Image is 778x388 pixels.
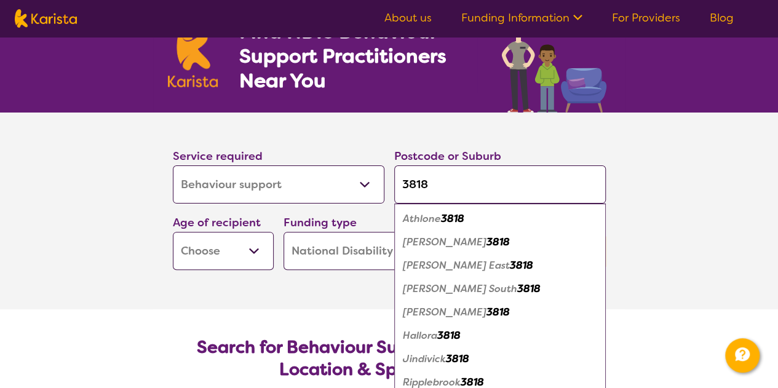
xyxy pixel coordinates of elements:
em: 3818 [437,329,461,342]
a: About us [384,10,432,25]
label: Postcode or Suburb [394,149,501,164]
div: Drouin East 3818 [400,254,600,277]
em: [PERSON_NAME] [403,236,486,248]
em: 3818 [486,236,510,248]
div: Drouin 3818 [400,231,600,254]
em: 3818 [510,259,533,272]
label: Funding type [284,215,357,230]
div: Athlone 3818 [400,207,600,231]
em: Hallora [403,329,437,342]
em: Jindivick [403,352,446,365]
input: Type [394,165,606,204]
img: behaviour-support [498,5,611,113]
em: 3818 [441,212,464,225]
div: Drouin South 3818 [400,277,600,301]
em: [PERSON_NAME] South [403,282,517,295]
label: Service required [173,149,263,164]
em: [PERSON_NAME] [403,306,486,319]
div: Drouin West 3818 [400,301,600,324]
button: Channel Menu [725,338,760,373]
div: Jindivick 3818 [400,347,600,371]
em: Athlone [403,212,441,225]
a: Funding Information [461,10,582,25]
a: Blog [710,10,734,25]
em: [PERSON_NAME] East [403,259,510,272]
em: 3818 [517,282,541,295]
div: Hallora 3818 [400,324,600,347]
h2: Search for Behaviour Support Practitioners by Location & Specific Needs [183,336,596,381]
img: Karista logo [15,9,77,28]
a: For Providers [612,10,680,25]
img: Karista logo [168,21,218,87]
label: Age of recipient [173,215,261,230]
em: 3818 [446,352,469,365]
h1: Find NDIS Behaviour Support Practitioners Near You [239,19,477,93]
em: 3818 [486,306,510,319]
